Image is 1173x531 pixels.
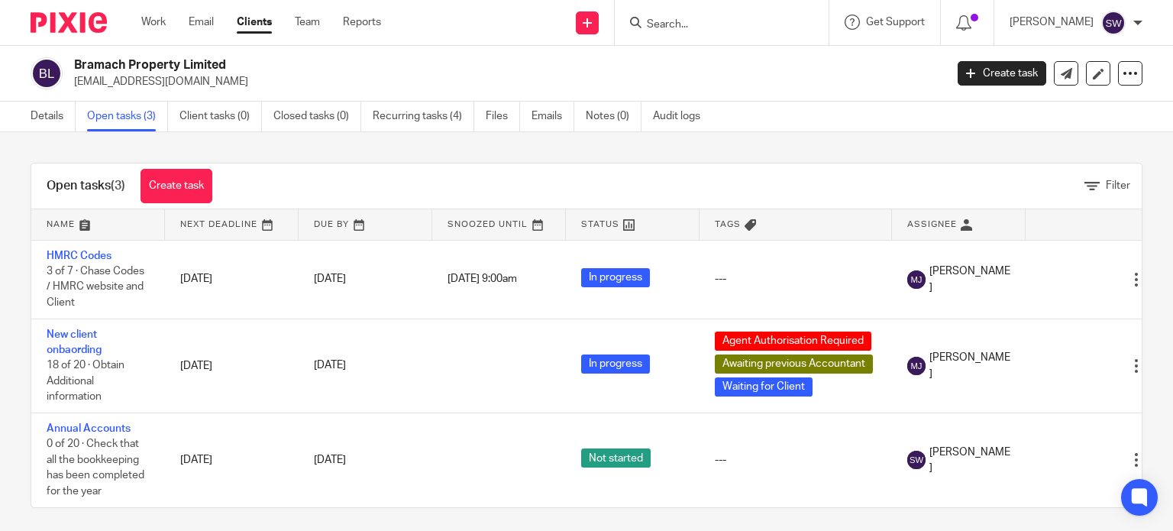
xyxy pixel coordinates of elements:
a: Client tasks (0) [179,102,262,131]
span: [PERSON_NAME] [929,264,1010,295]
span: 18 of 20 · Obtain Additional information [47,360,124,402]
a: Create task [141,169,212,203]
div: --- [715,452,877,468]
span: [DATE] [314,274,346,284]
span: In progress [581,268,650,287]
img: svg%3E [1101,11,1126,35]
a: HMRC Codes [47,251,111,261]
a: Work [141,15,166,30]
img: svg%3E [31,57,63,89]
span: Not started [581,448,651,468]
h1: Open tasks [47,178,125,194]
td: [DATE] [165,240,299,319]
img: svg%3E [907,270,926,289]
a: Notes (0) [586,102,641,131]
span: Tags [715,220,741,228]
a: Closed tasks (0) [273,102,361,131]
a: Reports [343,15,381,30]
a: Details [31,102,76,131]
a: Annual Accounts [47,423,131,434]
a: Team [295,15,320,30]
a: New client onbaording [47,329,102,355]
span: Awaiting previous Accountant [715,355,873,374]
span: [DATE] [314,455,346,465]
input: Search [645,18,783,32]
a: Recurring tasks (4) [373,102,474,131]
span: Filter [1106,180,1130,191]
img: svg%3E [907,451,926,469]
p: [PERSON_NAME] [1010,15,1094,30]
span: Status [581,220,619,228]
a: Emails [532,102,574,131]
span: [DATE] [314,361,346,371]
span: [DATE] 9:00am [448,274,517,285]
span: (3) [111,180,125,192]
span: 3 of 7 · Chase Codes / HMRC website and Client [47,266,144,308]
span: [PERSON_NAME] [929,445,1010,476]
span: [PERSON_NAME] [929,350,1010,381]
td: [DATE] [165,319,299,413]
a: Files [486,102,520,131]
span: In progress [581,355,650,374]
span: Waiting for Client [715,377,813,397]
img: Pixie [31,12,107,33]
a: Create task [958,61,1046,86]
span: 0 of 20 · Check that all the bookkeeping has been completed for the year [47,439,144,497]
a: Open tasks (3) [87,102,168,131]
span: Get Support [866,17,925,28]
div: --- [715,271,877,287]
span: Snoozed Until [448,220,528,228]
a: Audit logs [653,102,712,131]
td: [DATE] [165,413,299,507]
a: Email [189,15,214,30]
img: svg%3E [907,357,926,375]
h2: Bramach Property Limited [74,57,763,73]
span: Agent Authorisation Required [715,332,871,351]
a: Clients [237,15,272,30]
p: [EMAIL_ADDRESS][DOMAIN_NAME] [74,74,935,89]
